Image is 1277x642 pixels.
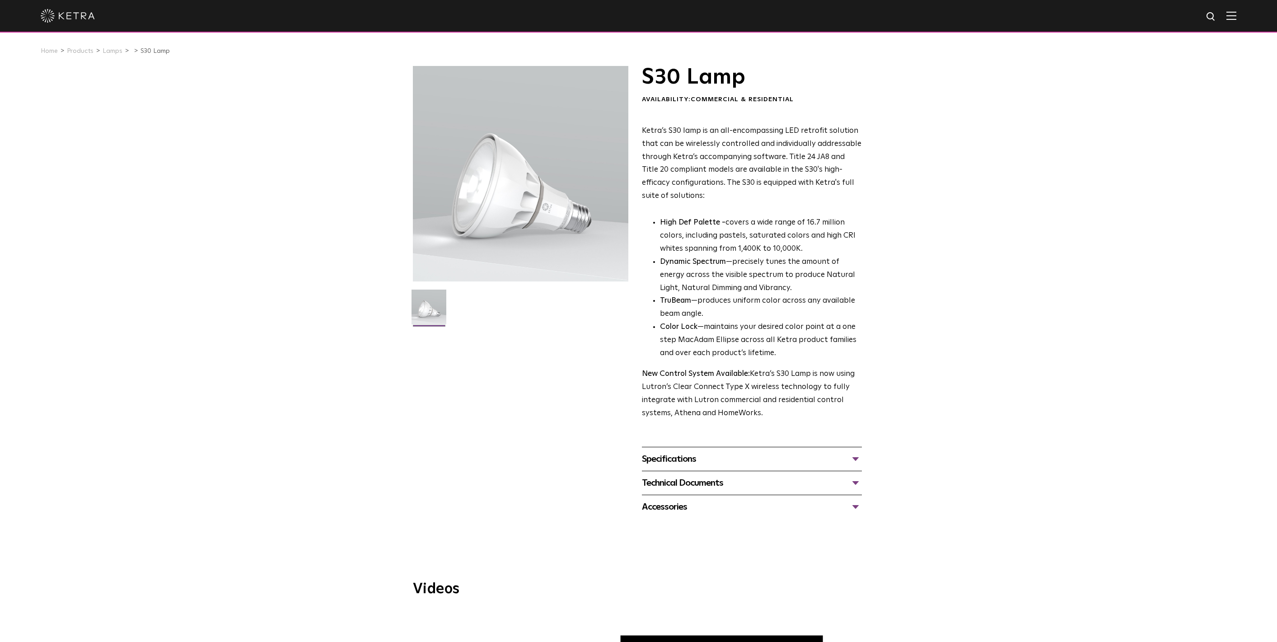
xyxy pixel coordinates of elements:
strong: Dynamic Spectrum [660,258,726,266]
p: Ketra’s S30 Lamp is now using Lutron’s Clear Connect Type X wireless technology to fully integrat... [642,368,862,420]
h3: Videos [413,582,865,596]
h1: S30 Lamp [642,66,862,89]
strong: Color Lock [660,323,697,331]
div: Availability: [642,95,862,104]
a: Lamps [103,48,122,54]
div: Technical Documents [642,476,862,490]
div: Accessories [642,500,862,514]
img: Hamburger%20Nav.svg [1226,11,1236,20]
div: Specifications [642,452,862,466]
li: —maintains your desired color point at a one step MacAdam Ellipse across all Ketra product famili... [660,321,862,360]
strong: High Def Palette - [660,219,725,226]
a: Home [41,48,58,54]
img: search icon [1206,11,1217,23]
a: Products [67,48,94,54]
img: S30-Lamp-Edison-2021-Web-Square [412,290,446,331]
li: —precisely tunes the amount of energy across the visible spectrum to produce Natural Light, Natur... [660,256,862,295]
img: ketra-logo-2019-white [41,9,95,23]
span: Ketra’s S30 lamp is an all-encompassing LED retrofit solution that can be wirelessly controlled a... [642,127,861,200]
strong: New Control System Available: [642,370,750,378]
span: Commercial & Residential [691,96,794,103]
li: —produces uniform color across any available beam angle. [660,295,862,321]
a: S30 Lamp [140,48,170,54]
p: covers a wide range of 16.7 million colors, including pastels, saturated colors and high CRI whit... [660,216,862,256]
strong: TruBeam [660,297,691,305]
